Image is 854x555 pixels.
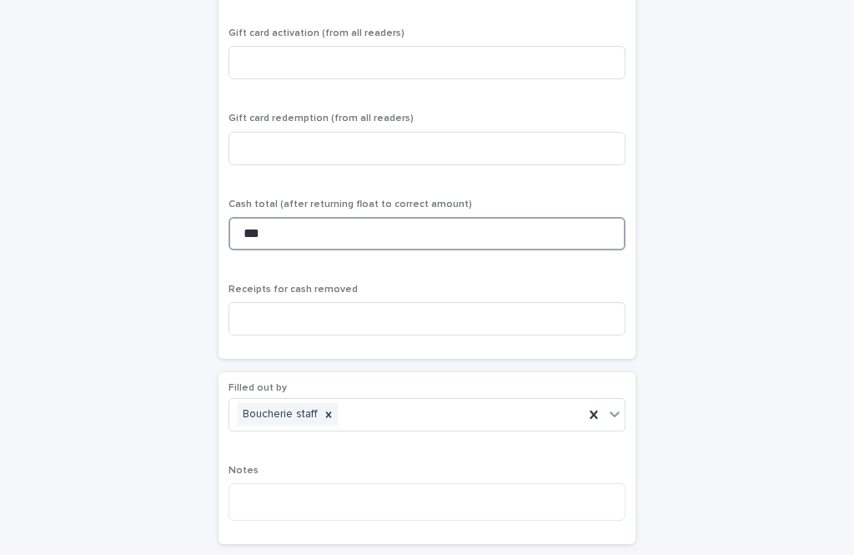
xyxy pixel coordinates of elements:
span: Receipts for cash removed [229,285,358,295]
span: Cash total (after returning float to correct amount) [229,199,472,209]
span: Filled out by [229,383,287,393]
span: Gift card activation (from all readers) [229,28,404,38]
span: Notes [229,466,259,476]
div: Boucherie staff [238,403,319,426]
span: Gift card redemption (from all readers) [229,114,414,124]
